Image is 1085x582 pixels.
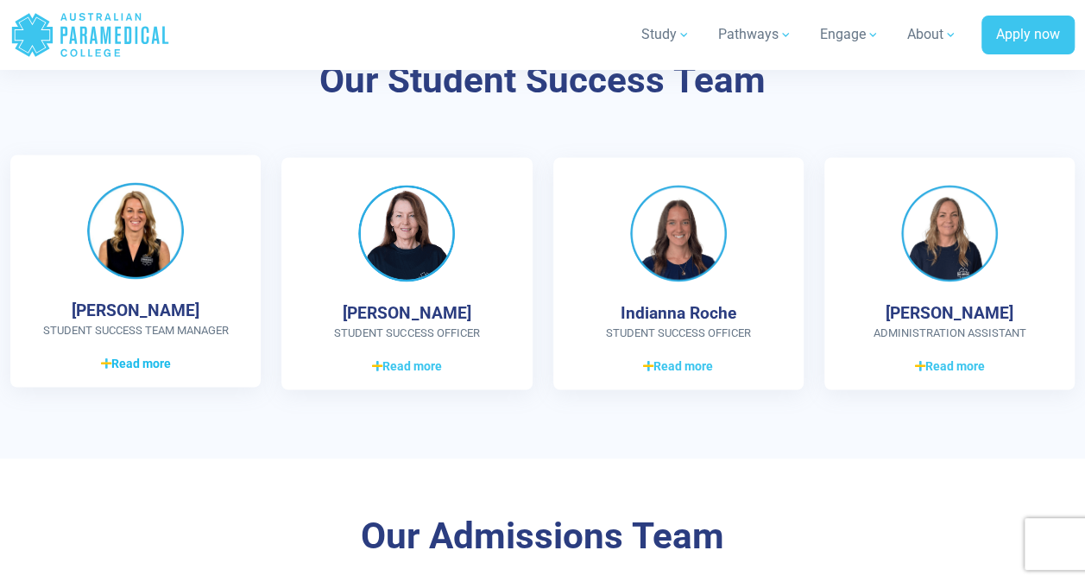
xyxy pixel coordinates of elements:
[38,352,233,373] a: Read more
[621,302,736,322] h4: Indianna Roche
[101,354,171,372] span: Read more
[897,10,968,59] a: About
[38,321,233,338] span: Student Success Team Manager
[886,302,1013,322] h4: [PERSON_NAME]
[72,300,199,319] h4: [PERSON_NAME]
[643,357,713,375] span: Read more
[90,59,994,103] h3: Our Student Success Team
[914,357,984,375] span: Read more
[631,10,701,59] a: Study
[87,182,184,279] img: Jackie McCudden
[852,355,1047,376] a: Read more
[581,324,776,341] span: Student Success Officer
[90,514,994,558] h3: Our Admissions Team
[358,185,455,282] img: Kym Rudnick
[309,324,504,341] span: Student Success Officer
[981,16,1075,55] a: Apply now
[708,10,803,59] a: Pathways
[852,324,1047,341] span: Administration Assistant
[10,7,170,63] a: Australian Paramedical College
[581,355,776,376] a: Read more
[309,355,504,376] a: Read more
[372,357,442,375] span: Read more
[630,185,727,282] img: Indianna Roche
[810,10,890,59] a: Engage
[901,185,998,282] img: Marianne Paterson
[343,302,470,322] h4: [PERSON_NAME]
